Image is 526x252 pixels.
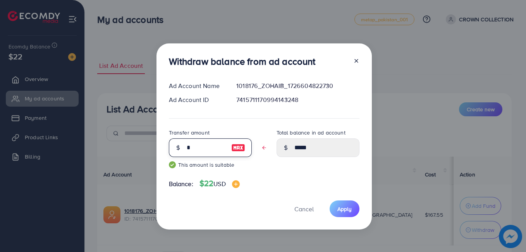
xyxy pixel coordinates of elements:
[169,180,193,188] span: Balance:
[330,200,359,217] button: Apply
[213,180,225,188] span: USD
[277,129,346,136] label: Total balance in ad account
[337,205,352,213] span: Apply
[169,129,210,136] label: Transfer amount
[285,200,323,217] button: Cancel
[230,81,365,90] div: 1018176_ZOHAIB_1726604822730
[169,161,252,169] small: This amount is suitable
[163,95,230,104] div: Ad Account ID
[199,179,240,188] h4: $22
[231,143,245,152] img: image
[169,56,316,67] h3: Withdraw balance from ad account
[163,81,230,90] div: Ad Account Name
[230,95,365,104] div: 7415711170994143248
[169,161,176,168] img: guide
[232,180,240,188] img: image
[294,205,314,213] span: Cancel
